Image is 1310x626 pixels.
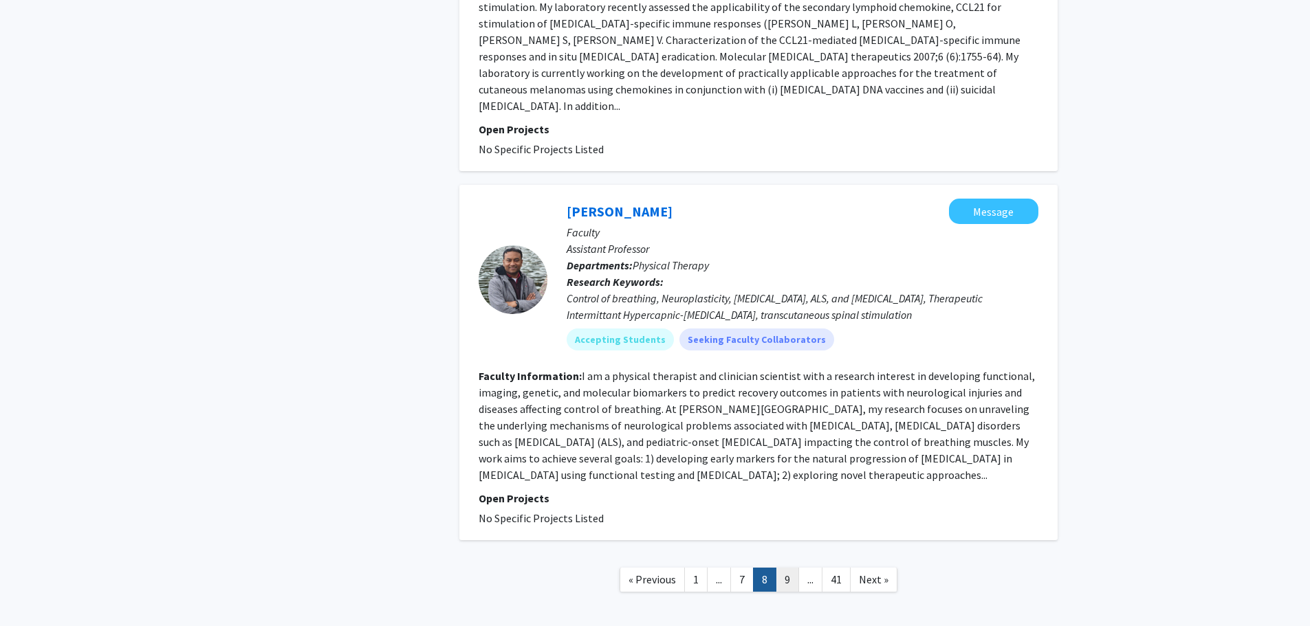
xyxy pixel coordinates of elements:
[567,203,673,220] a: [PERSON_NAME]
[479,369,1035,482] fg-read-more: I am a physical therapist and clinician scientist with a research interest in developing function...
[949,199,1038,224] button: Message Jayakrishnan Nair
[479,490,1038,506] p: Open Projects
[629,572,676,586] span: « Previous
[479,142,604,156] span: No Specific Projects Listed
[807,572,814,586] span: ...
[10,564,58,616] iframe: Chat
[716,572,722,586] span: ...
[567,275,664,289] b: Research Keywords:
[567,328,674,350] mat-chip: Accepting Students
[730,568,754,592] a: 7
[776,568,799,592] a: 9
[459,554,1058,610] nav: Page navigation
[567,258,633,272] b: Departments:
[567,241,1038,257] p: Assistant Professor
[633,258,709,272] span: Physical Therapy
[479,369,582,383] b: Faculty Information:
[850,568,897,592] a: Next
[567,224,1038,241] p: Faculty
[620,568,685,592] a: Previous
[859,572,888,586] span: Next »
[684,568,708,592] a: 1
[479,511,604,525] span: No Specific Projects Listed
[679,328,834,350] mat-chip: Seeking Faculty Collaborators
[753,568,776,592] a: 8
[822,568,851,592] a: 41
[567,290,1038,323] div: Control of breathing, Neuroplasticity, [MEDICAL_DATA], ALS, and [MEDICAL_DATA], Therapeutic Inter...
[479,121,1038,137] p: Open Projects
